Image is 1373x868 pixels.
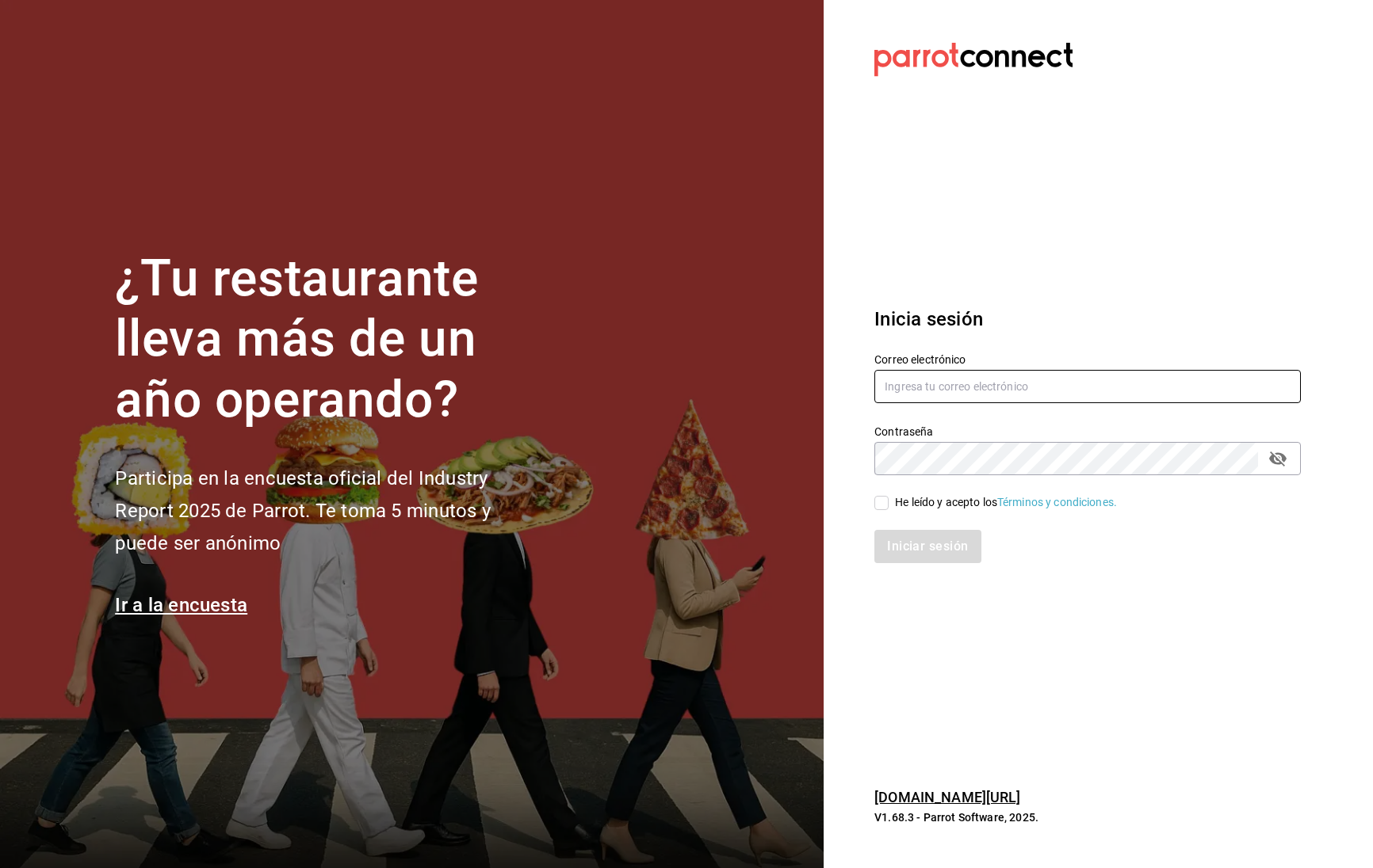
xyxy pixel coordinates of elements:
[874,425,1301,436] label: Contraseña
[895,494,1117,511] div: He leído y acepto los
[874,809,1301,825] p: V1.68.3 - Parrot Software, 2025.
[997,496,1117,508] a: Términos y condiciones.
[115,594,247,616] a: Ir a la encuesta
[1264,445,1291,472] button: passwordField
[874,789,1020,805] a: [DOMAIN_NAME][URL]
[115,249,543,431] h1: ¿Tu restaurante lleva más de un año operando?
[874,305,1301,333] h3: Inicia sesión
[874,370,1301,403] input: Ingresa tu correo electrónico
[115,463,543,559] h2: Participa en la encuesta oficial del Industry Report 2025 de Parrot. Te toma 5 minutos y puede se...
[874,353,1301,364] label: Correo electrónico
